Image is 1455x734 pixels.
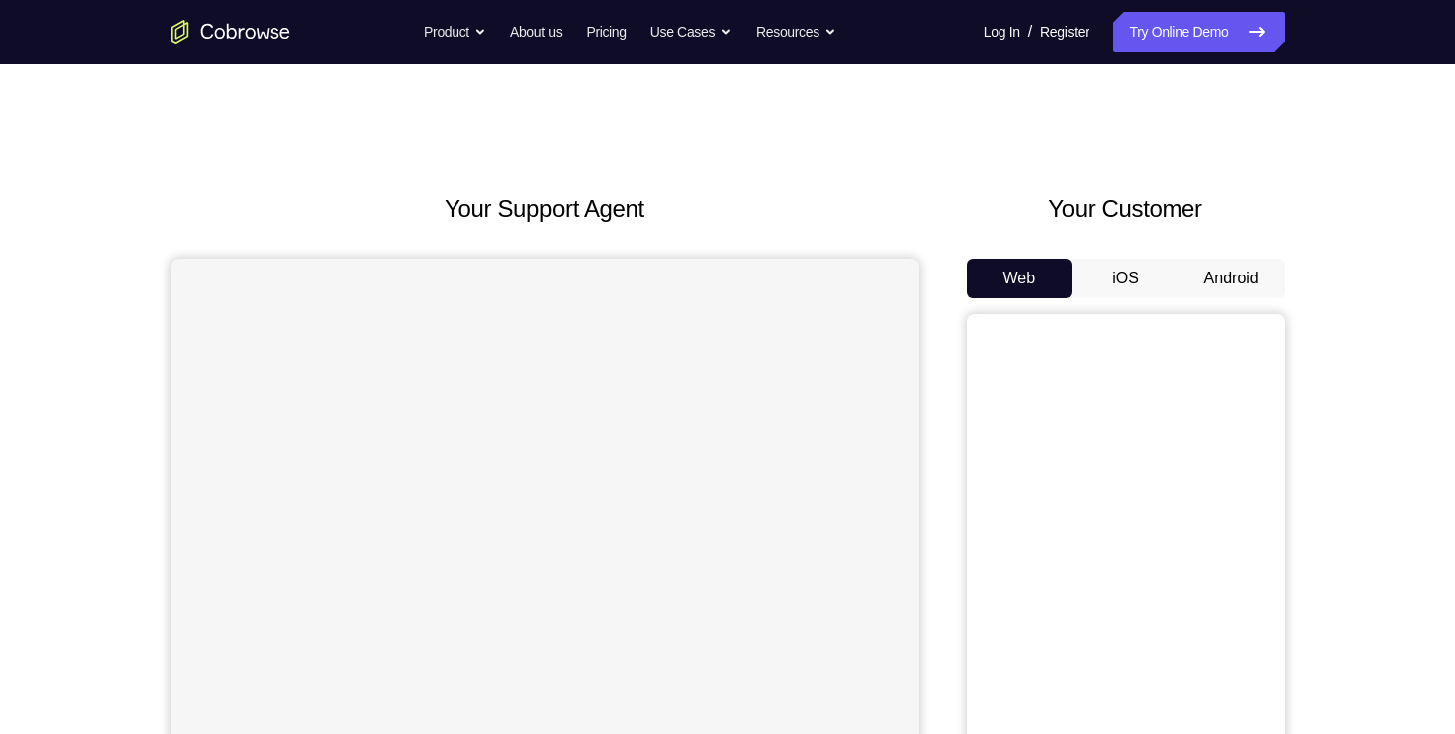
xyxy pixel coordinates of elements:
a: Go to the home page [171,20,290,44]
a: Try Online Demo [1113,12,1284,52]
a: Pricing [586,12,626,52]
button: iOS [1072,259,1179,298]
a: Register [1040,12,1089,52]
h2: Your Support Agent [171,191,919,227]
a: About us [510,12,562,52]
a: Log In [984,12,1020,52]
button: Web [967,259,1073,298]
button: Resources [756,12,836,52]
h2: Your Customer [967,191,1285,227]
button: Android [1179,259,1285,298]
button: Product [424,12,486,52]
button: Use Cases [650,12,732,52]
span: / [1028,20,1032,44]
